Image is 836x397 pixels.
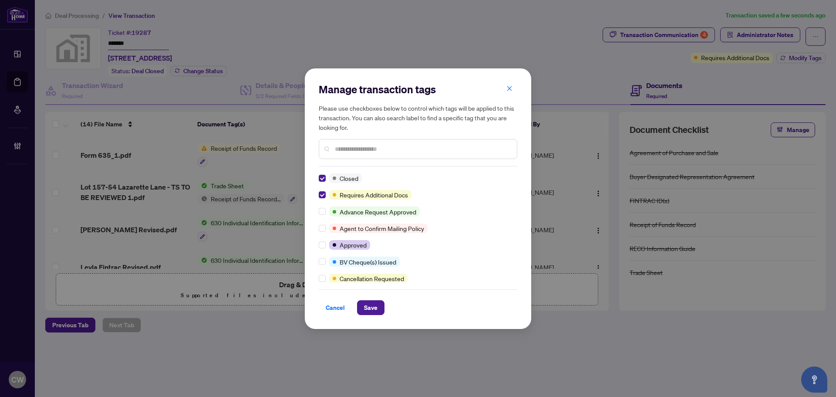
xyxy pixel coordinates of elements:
[364,301,378,315] span: Save
[357,300,384,315] button: Save
[506,85,512,92] span: close
[326,301,345,315] span: Cancel
[340,274,404,283] span: Cancellation Requested
[340,173,358,183] span: Closed
[319,300,352,315] button: Cancel
[340,190,408,200] span: Requires Additional Docs
[340,224,424,233] span: Agent to Confirm Mailing Policy
[340,207,416,217] span: Advance Request Approved
[319,103,517,132] h5: Please use checkboxes below to control which tags will be applied to this transaction. You can al...
[801,366,827,393] button: Open asap
[340,257,396,267] span: BV Cheque(s) Issued
[319,82,517,96] h2: Manage transaction tags
[340,240,367,250] span: Approved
